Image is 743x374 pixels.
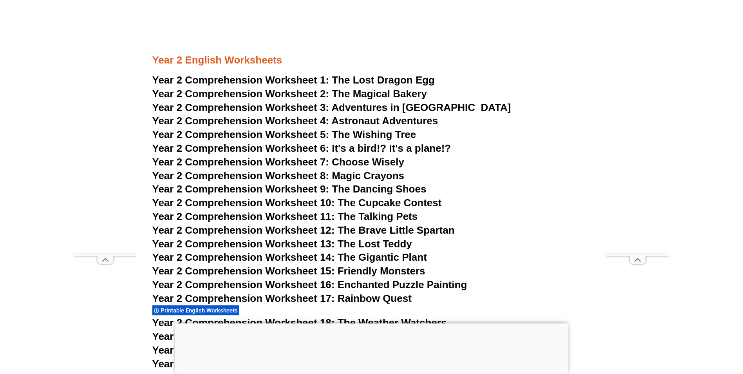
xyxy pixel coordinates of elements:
a: Year 2 Comprehension Worksheet 5: The Wishing Tree [152,129,416,140]
span: Year 2 Comprehension Worksheet 7: [152,156,329,168]
a: Year 2 Comprehension Worksheet 19: The Mischievous Cloud [152,330,451,342]
a: Year 2 Comprehension Worksheet 13: The Lost Teddy [152,238,412,250]
a: Year 2 Comprehension Worksheet 16: Enchanted Puzzle Painting [152,279,467,290]
iframe: Advertisement [606,19,669,254]
a: Year 2 Worksheet 1:Short and Long Vowel Sounds [152,358,396,370]
a: Year 2 Comprehension Worksheet 1: The Lost Dragon Egg [152,74,435,86]
a: Year 2 Comprehension Worksheet 18: The Weather Watchers [152,317,447,329]
a: Year 2 Comprehension Worksheet 14: The Gigantic Plant [152,251,427,263]
span: Year 2 Comprehension Worksheet 5: [152,129,329,140]
span: Year 2 Worksheet 1: [152,358,249,370]
div: Printable English Worksheets [152,305,239,316]
a: Year 2 Comprehension Worksheet 2: The Magical Bakery [152,88,427,100]
iframe: Advertisement [175,323,568,372]
span: Printable English Worksheets [161,307,240,314]
a: Year 2 Comprehension Worksheet 8: Magic Crayons [152,170,405,182]
a: Year 2 Comprehension Worksheet 11: The Talking Pets [152,211,418,222]
a: Year 2 Comprehension Worksheet 20: Tour De France [152,344,412,356]
a: Year 2 Comprehension Worksheet 10: The Cupcake Contest [152,197,442,209]
a: Year 2 Comprehension Worksheet 7: Choose Wisely [152,156,404,168]
span: Year 2 Comprehension Worksheet 4: [152,115,329,127]
span: Year 2 Comprehension Worksheet 2: [152,88,329,100]
iframe: Chat Widget [613,285,743,374]
a: Year 2 Comprehension Worksheet 15: Friendly Monsters [152,265,425,277]
a: Year 2 Comprehension Worksheet 12: The Brave Little Spartan [152,224,455,236]
a: Year 2 Comprehension Worksheet 4: Astronaut Adventures [152,115,438,127]
a: Year 2 Comprehension Worksheet 6: It's a bird!? It's a plane!? [152,142,451,154]
span: Choose Wisely [332,156,404,168]
span: Year 2 Comprehension Worksheet 1: [152,74,329,86]
span: Year 2 Comprehension Worksheet 3: [152,102,329,113]
span: Astronaut Adventures [331,115,438,127]
a: Year 2 Comprehension Worksheet 17: Rainbow Quest [152,292,412,304]
iframe: Advertisement [74,19,137,254]
a: Year 2 Comprehension Worksheet 9: The Dancing Shoes [152,183,427,195]
span: The Magical Bakery [332,88,427,100]
a: Year 2 Comprehension Worksheet 3: Adventures in [GEOGRAPHIC_DATA] [152,102,511,113]
span: The Wishing Tree [332,129,416,140]
h3: Year 2 English Worksheets [152,27,591,67]
span: The Lost Dragon Egg [332,74,435,86]
span: Adventures in [GEOGRAPHIC_DATA] [331,102,511,113]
